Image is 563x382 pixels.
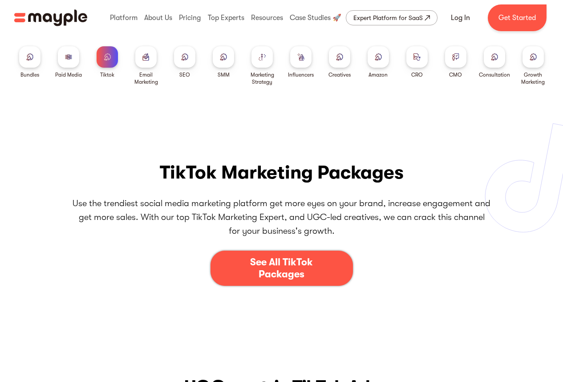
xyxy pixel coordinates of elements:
[55,46,82,78] a: Paid Media
[211,251,353,286] a: See All TikTok Packages
[19,46,41,78] a: Bundles
[440,7,481,28] a: Log In
[328,71,351,78] div: Creatives
[97,46,118,78] a: Tiktok
[249,4,285,32] div: Resources
[14,9,87,26] img: Mayple logo
[73,196,491,238] p: Use the trendiest social media marketing platform get more eyes on your brand, increase engagemen...
[449,71,462,78] div: CMO
[174,46,195,78] a: SEO
[406,46,428,78] a: CRO
[247,46,278,85] a: Marketing Strategy
[142,4,174,32] div: About Us
[206,4,247,32] div: Top Experts
[479,46,510,78] a: Consultation
[288,46,314,78] a: Influencers
[238,256,326,280] div: See All TikTok Packages
[488,4,547,31] a: Get Started
[179,71,190,78] div: SEO
[130,46,162,85] a: Email Marketing
[369,71,388,78] div: Amazon
[353,12,423,23] div: Expert Platform for SaaS
[14,9,87,26] a: home
[247,71,278,85] div: Marketing Strategy
[346,10,437,25] a: Expert Platform for SaaS
[328,46,351,78] a: Creatives
[368,46,389,78] a: Amazon
[20,71,39,78] div: Bundles
[213,46,234,78] a: SMM
[130,71,162,85] div: Email Marketing
[100,71,114,78] div: Tiktok
[517,71,549,85] div: Growth Marketing
[479,71,510,78] div: Consultation
[445,46,466,78] a: CMO
[108,4,140,32] div: Platform
[55,71,82,78] div: Paid Media
[411,71,423,78] div: CRO
[517,46,549,85] a: Growth Marketing
[160,161,404,183] h1: TikTok Marketing Packages
[218,71,230,78] div: SMM
[177,4,203,32] div: Pricing
[288,71,314,78] div: Influencers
